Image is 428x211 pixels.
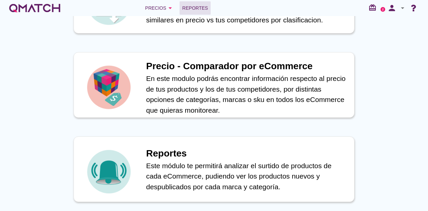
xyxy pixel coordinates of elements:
[146,59,347,73] h1: Precio - Comparador por eCommerce
[64,136,364,202] a: iconReportesEste módulo te permitirá analizar el surtido de productos de cada eCommerce, pudiendo...
[368,4,379,12] i: redeem
[85,148,132,195] img: icon
[145,4,174,12] div: Precios
[64,52,364,118] a: iconPrecio - Comparador por eCommerceEn este modulo podrás encontrar información respecto al prec...
[382,8,384,11] text: 2
[140,1,180,15] button: Precios
[166,4,174,12] i: arrow_drop_down
[146,146,347,161] h1: Reportes
[85,64,132,111] img: icon
[399,4,407,12] i: arrow_drop_down
[146,73,347,115] p: En este modulo podrás encontrar información respecto al precio de tus productos y los de tus comp...
[180,1,211,15] a: Reportes
[381,7,385,12] a: 2
[146,161,347,192] p: Este módulo te permitirá analizar el surtido de productos de cada eCommerce, pudiendo ver los pro...
[385,3,399,13] i: person
[8,1,62,15] a: white-qmatch-logo
[182,4,208,12] span: Reportes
